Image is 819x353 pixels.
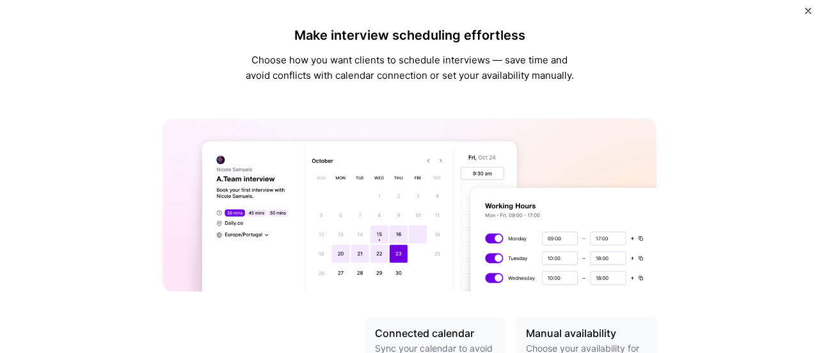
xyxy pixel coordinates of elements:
[243,28,576,43] h4: Make interview scheduling effortless
[375,327,495,340] h3: Connected calendar
[526,327,646,340] h3: Manual availability
[163,119,656,291] img: A.Team calendar banner
[243,53,576,83] p: Choose how you want clients to schedule interviews — save time and avoid conflicts with calendar ...
[805,8,811,21] button: Close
